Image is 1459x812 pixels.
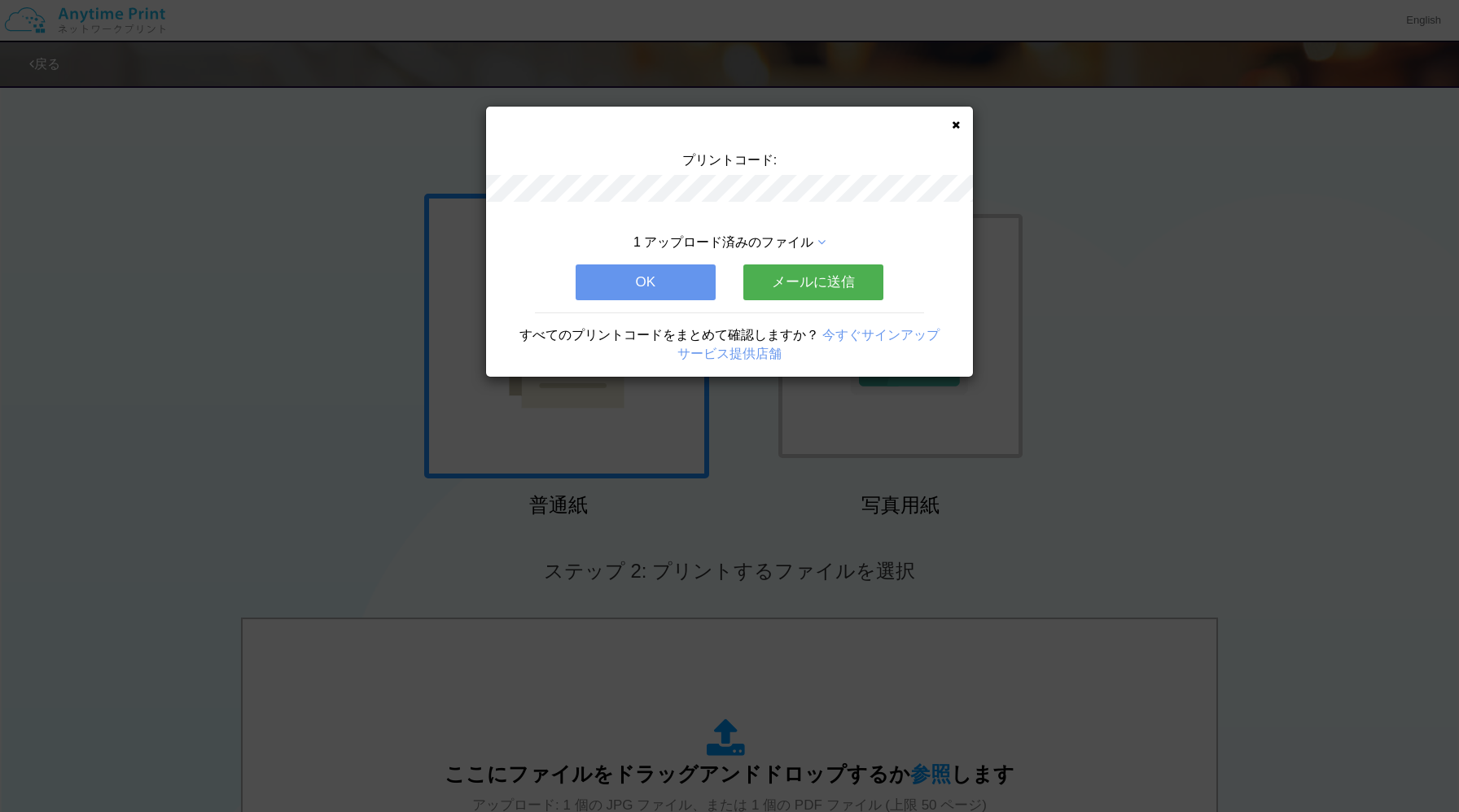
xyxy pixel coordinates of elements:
span: プリントコード: [682,153,777,167]
button: メールに送信 [743,264,883,300]
button: OK [576,264,716,300]
span: すべてのプリントコードをまとめて確認しますか？ [519,328,819,342]
a: サービス提供店舗 [677,347,782,360]
span: 1 アップロード済みのファイル [633,235,813,249]
a: 今すぐサインアップ [822,328,940,342]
